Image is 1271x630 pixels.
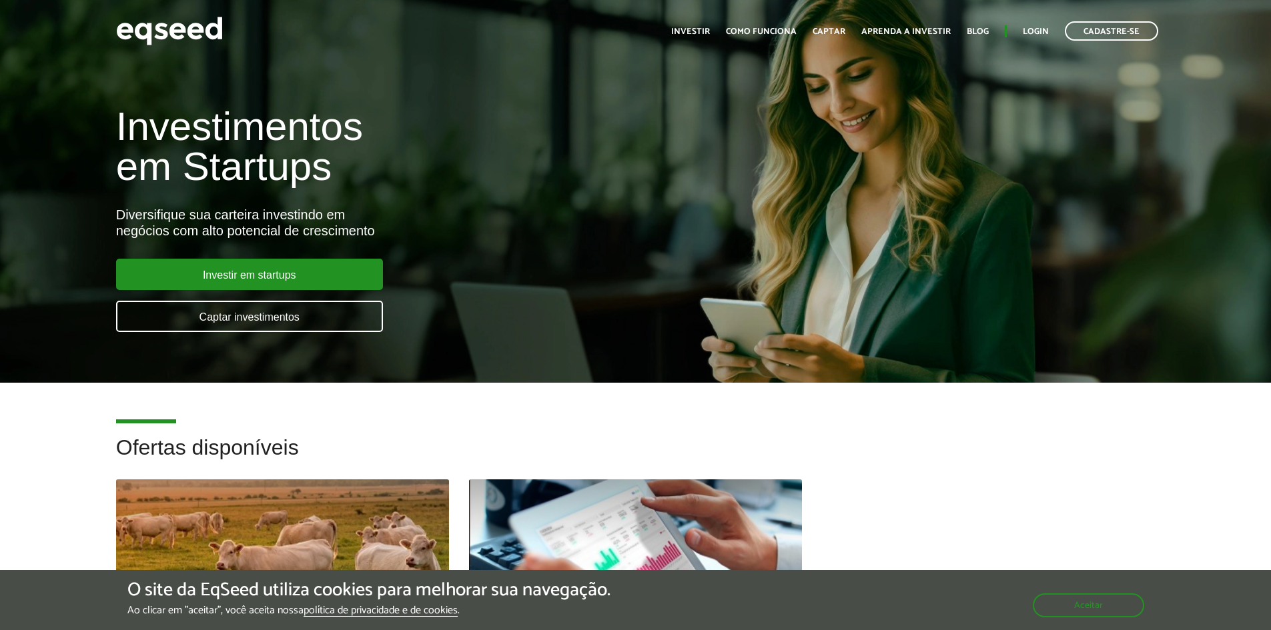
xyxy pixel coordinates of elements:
[116,207,732,239] div: Diversifique sua carteira investindo em negócios com alto potencial de crescimento
[116,13,223,49] img: EqSeed
[1033,593,1144,617] button: Aceitar
[1065,21,1158,41] a: Cadastre-se
[116,259,383,290] a: Investir em startups
[116,436,1156,479] h2: Ofertas disponíveis
[304,605,458,617] a: política de privacidade e de cookies
[116,107,732,187] h1: Investimentos em Startups
[671,27,710,36] a: Investir
[861,27,951,36] a: Aprenda a investir
[127,604,610,617] p: Ao clicar em "aceitar", você aceita nossa .
[1023,27,1049,36] a: Login
[726,27,797,36] a: Como funciona
[116,301,383,332] a: Captar investimentos
[813,27,845,36] a: Captar
[967,27,989,36] a: Blog
[127,580,610,601] h5: O site da EqSeed utiliza cookies para melhorar sua navegação.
